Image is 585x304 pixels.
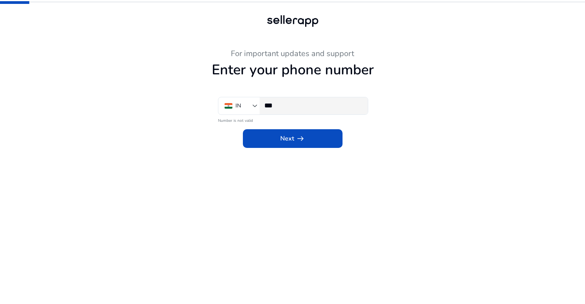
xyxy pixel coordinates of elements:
[280,134,305,143] span: Next
[235,102,241,110] div: IN
[296,134,305,143] span: arrow_right_alt
[218,116,367,124] mat-error: Number is not valid
[79,62,507,78] h1: Enter your phone number
[243,129,343,148] button: Nextarrow_right_alt
[79,49,507,58] h3: For important updates and support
